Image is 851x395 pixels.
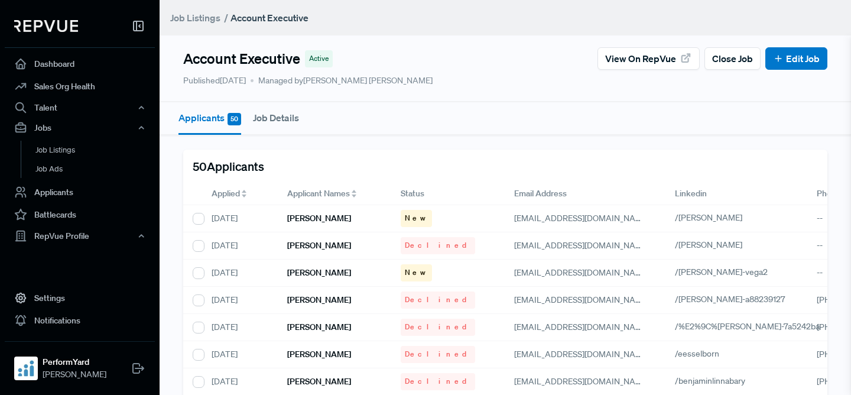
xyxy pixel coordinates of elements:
a: Job Listings [170,11,220,25]
span: [PERSON_NAME] [43,368,106,381]
h5: 50 Applicants [193,159,264,173]
button: Applicants [178,102,241,135]
a: /[PERSON_NAME] [675,212,756,223]
span: New [405,213,428,224]
a: Applicants [5,181,155,203]
span: View on RepVue [605,51,676,66]
span: Linkedin [675,187,707,200]
span: New [405,267,428,278]
a: Job Ads [21,160,171,179]
div: [DATE] [202,260,278,287]
h6: [PERSON_NAME] [287,322,351,332]
button: Jobs [5,118,155,138]
a: Battlecards [5,203,155,226]
button: RepVue Profile [5,226,155,246]
a: PerformYardPerformYard[PERSON_NAME] [5,341,155,386]
span: Active [309,53,329,64]
a: /benjaminlinnabary [675,375,759,386]
span: /[PERSON_NAME] [675,212,742,223]
span: [EMAIL_ADDRESS][DOMAIN_NAME] [514,240,649,251]
span: Managed by [PERSON_NAME] [PERSON_NAME] [251,75,433,87]
a: Notifications [5,309,155,332]
h6: [PERSON_NAME] [287,241,351,251]
h6: [PERSON_NAME] [287,213,351,224]
span: Email Address [514,187,567,200]
span: [EMAIL_ADDRESS][DOMAIN_NAME] [514,213,649,224]
span: Close Job [712,51,753,66]
span: [EMAIL_ADDRESS][DOMAIN_NAME] [514,294,649,305]
div: [DATE] [202,341,278,368]
span: Declined [405,294,471,305]
span: Declined [405,349,471,360]
button: Talent [5,98,155,118]
a: Job Listings [21,141,171,160]
button: View on RepVue [597,47,700,70]
span: Applicant Names [287,187,350,200]
span: Declined [405,322,471,332]
strong: Account Executive [230,12,308,24]
button: Job Details [253,102,299,133]
span: [EMAIL_ADDRESS][DOMAIN_NAME] [514,322,649,332]
button: Edit Job [765,47,827,70]
h6: [PERSON_NAME] [287,349,351,360]
div: Toggle SortBy [202,183,278,205]
span: /[PERSON_NAME] [675,239,742,250]
a: Edit Job [773,51,820,66]
span: [EMAIL_ADDRESS][DOMAIN_NAME] [514,349,649,360]
span: / [224,12,228,24]
div: [DATE] [202,314,278,341]
a: Sales Org Health [5,75,155,98]
span: /eesselborn [675,348,719,359]
div: [DATE] [202,205,278,232]
img: PerformYard [17,359,35,378]
a: /[PERSON_NAME]-a88239127 [675,294,798,305]
a: /eesselborn [675,348,733,359]
span: /%E2%9C%[PERSON_NAME]-7a5242ba [675,321,820,332]
button: Close Job [704,47,761,70]
div: Toggle SortBy [278,183,391,205]
a: Settings [5,287,155,309]
p: Published [DATE] [183,75,246,87]
span: /[PERSON_NAME]-vega2 [675,267,768,277]
div: [DATE] [202,232,278,260]
img: RepVue [14,20,78,32]
a: /[PERSON_NAME]-vega2 [675,267,781,277]
span: /[PERSON_NAME]-a88239127 [675,294,785,305]
a: Dashboard [5,53,155,75]
h6: [PERSON_NAME] [287,377,351,387]
span: Declined [405,376,471,387]
span: Applied [212,187,240,200]
h4: Account Executive [183,50,300,67]
span: /benjaminlinnabary [675,375,745,386]
a: /[PERSON_NAME] [675,239,756,250]
h6: [PERSON_NAME] [287,268,351,278]
span: [EMAIL_ADDRESS][DOMAIN_NAME] [514,376,649,387]
a: /%E2%9C%[PERSON_NAME]-7a5242ba [675,321,833,332]
strong: PerformYard [43,356,106,368]
span: Status [401,187,424,200]
div: [DATE] [202,287,278,314]
span: 50 [228,113,241,125]
span: [EMAIL_ADDRESS][DOMAIN_NAME] [514,267,649,278]
span: Declined [405,240,471,251]
h6: [PERSON_NAME] [287,295,351,305]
